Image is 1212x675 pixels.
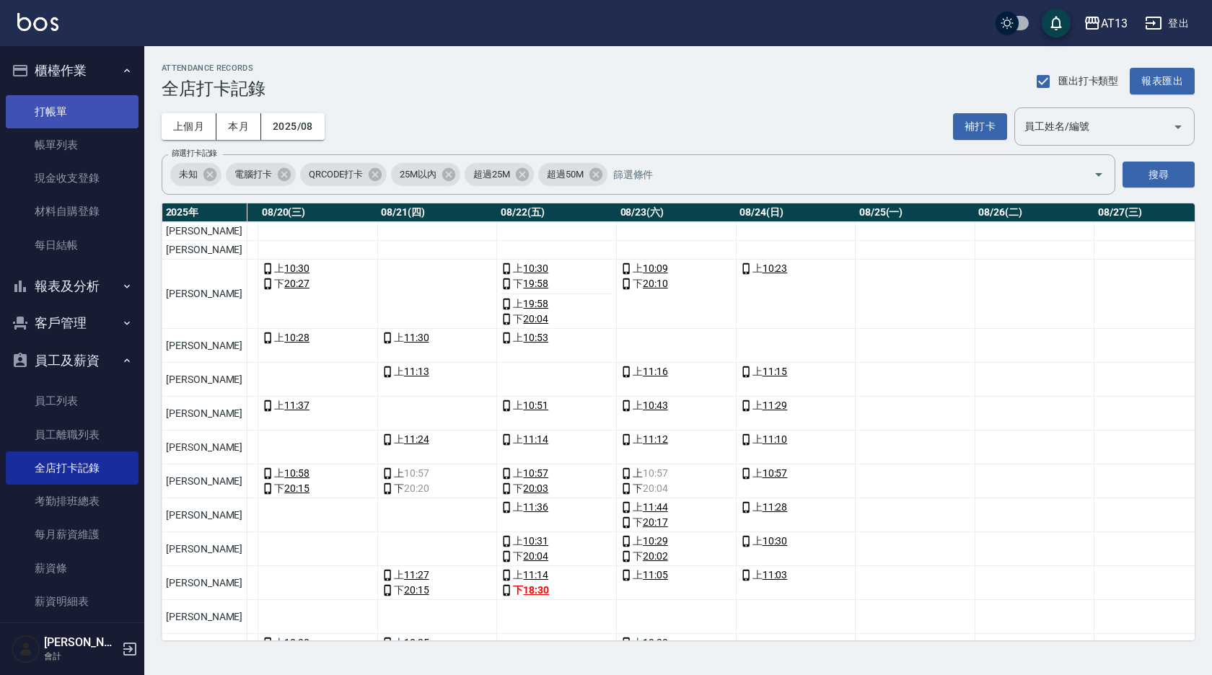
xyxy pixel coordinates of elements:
[643,549,668,564] a: 20:02
[501,398,612,413] div: 上
[763,568,788,583] a: 11:03
[404,635,429,650] a: 10:25
[523,466,548,481] a: 10:57
[6,304,139,342] button: 客戶管理
[523,549,548,564] a: 20:04
[6,585,139,618] a: 薪資明細表
[740,261,852,276] div: 上
[262,398,374,413] div: 上
[763,261,788,276] a: 10:23
[763,500,788,515] a: 11:28
[6,342,139,379] button: 員工及薪資
[162,431,246,464] td: [PERSON_NAME]
[643,432,668,447] a: 11:12
[6,128,139,162] a: 帳單列表
[620,635,732,650] div: 上
[391,167,445,182] span: 25M以內
[382,330,493,345] div: 上
[740,534,852,549] div: 上
[763,364,788,379] a: 11:15
[382,635,493,650] div: 上
[740,432,852,447] div: 上
[12,635,40,663] img: Person
[740,466,852,481] div: 上
[643,515,668,530] a: 20:17
[382,583,493,598] div: 下
[300,167,372,182] span: QRCODE打卡
[226,167,281,182] span: 電腦打卡
[44,635,118,650] h5: [PERSON_NAME]
[404,364,429,379] a: 11:13
[391,163,460,186] div: 25M以內
[6,518,139,551] a: 每月薪資維護
[6,195,139,228] a: 材料自購登錄
[523,296,548,312] a: 19:58
[382,568,493,583] div: 上
[226,163,296,186] div: 電腦打卡
[620,466,732,481] div: 上
[643,276,668,291] a: 20:10
[620,261,732,276] div: 上
[523,432,548,447] a: 11:14
[620,481,732,496] div: 下
[17,13,58,31] img: Logo
[643,635,668,650] a: 10:30
[162,363,246,397] td: [PERSON_NAME]
[501,481,612,496] div: 下
[404,583,429,598] a: 20:15
[1058,74,1119,89] span: 匯出打卡類型
[523,261,548,276] a: 10:30
[300,163,387,186] div: QRCODE打卡
[501,568,612,583] div: 上
[740,364,852,379] div: 上
[643,481,668,496] span: 20:04
[162,464,246,498] td: [PERSON_NAME]
[610,162,1068,187] input: 篩選條件
[620,398,732,413] div: 上
[284,276,309,291] a: 20:27
[523,276,548,291] a: 19:58
[162,329,246,363] td: [PERSON_NAME]
[6,95,139,128] a: 打帳單
[1087,163,1110,186] button: Open
[523,500,548,515] a: 11:36
[382,364,493,379] div: 上
[262,635,374,650] div: 上
[740,398,852,413] div: 上
[162,397,246,431] td: [PERSON_NAME]
[404,466,429,481] span: 10:57
[523,568,548,583] a: 11:14
[6,268,139,305] button: 報表及分析
[643,398,668,413] a: 10:43
[284,398,309,413] a: 11:37
[501,330,612,345] div: 上
[501,583,612,598] div: 下
[6,552,139,585] a: 薪資條
[643,364,668,379] a: 11:16
[162,222,246,241] td: [PERSON_NAME]
[617,203,737,222] th: 08/23(六)
[6,451,139,485] a: 全店打卡記錄
[523,481,548,496] a: 20:03
[620,534,732,549] div: 上
[740,500,852,515] div: 上
[6,485,139,518] a: 考勤排班總表
[162,260,246,329] td: [PERSON_NAME]
[620,364,732,379] div: 上
[643,568,668,583] a: 11:05
[382,481,493,496] div: 下
[501,261,612,276] div: 上
[501,276,612,291] div: 下
[1042,9,1071,37] button: save
[262,276,374,291] div: 下
[6,229,139,262] a: 每日結帳
[262,466,374,481] div: 上
[1130,68,1195,94] button: 報表匯出
[404,432,429,447] a: 11:24
[763,398,788,413] a: 11:29
[1167,115,1190,138] button: Open
[162,566,246,600] td: [PERSON_NAME]
[523,534,548,549] a: 10:31
[740,568,852,583] div: 上
[261,113,325,140] button: 2025/08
